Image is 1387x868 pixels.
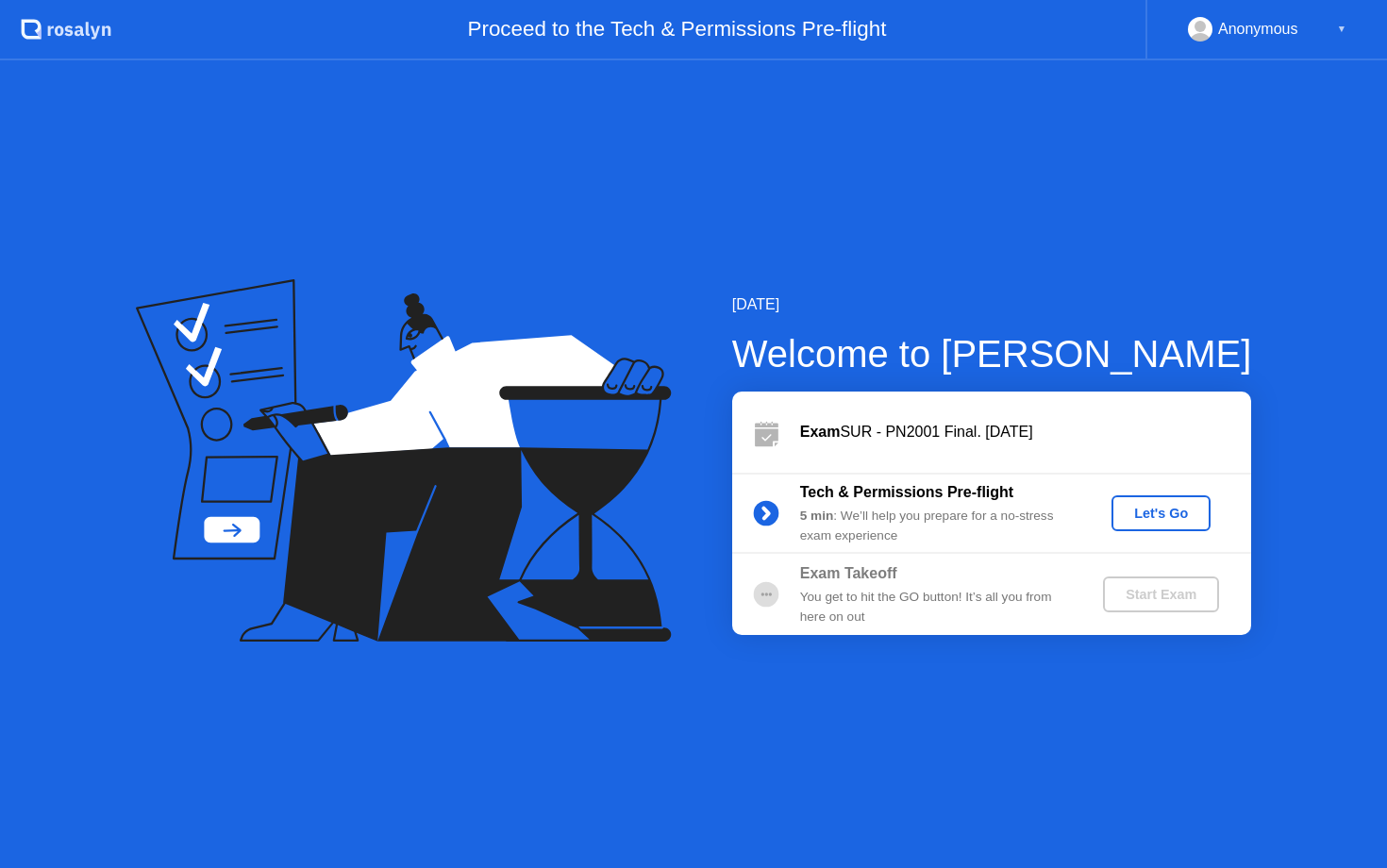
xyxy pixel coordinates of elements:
[732,325,1252,382] div: Welcome to [PERSON_NAME]
[1119,506,1203,521] div: Let's Go
[800,484,1013,500] b: Tech & Permissions Pre-flight
[800,565,897,581] b: Exam Takeoff
[800,588,1072,626] div: You get to hit the GO button! It’s all you from here on out
[732,293,1252,316] div: [DATE]
[1103,576,1219,612] button: Start Exam
[1111,587,1212,602] div: Start Exam
[1337,17,1346,42] div: ▼
[800,507,1072,545] div: : We’ll help you prepare for a no-stress exam experience
[1218,17,1298,42] div: Anonymous
[1111,495,1211,531] button: Let's Go
[800,424,841,440] b: Exam
[800,509,834,523] b: 5 min
[800,421,1251,443] div: SUR - PN2001 Final. [DATE]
